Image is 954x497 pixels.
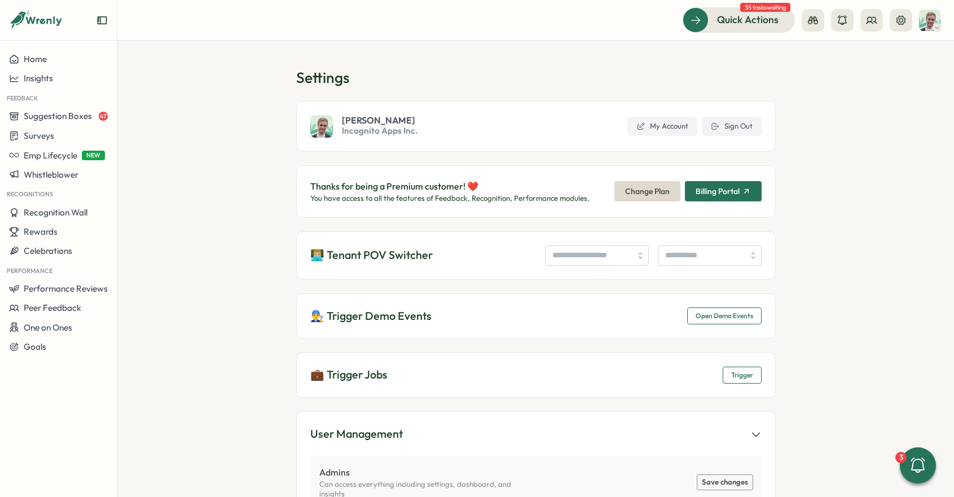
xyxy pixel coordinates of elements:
span: Change Plan [625,182,670,201]
a: My Account [627,117,697,136]
span: Quick Actions [717,12,779,27]
p: Thanks for being a Premium customer! ❤️ [310,179,590,193]
span: Celebrations [24,245,72,256]
div: 3 [895,452,907,463]
button: 3 [900,447,936,483]
span: Suggestion Boxes [24,111,92,121]
p: Admins [319,465,536,480]
span: Surveys [24,130,54,141]
span: One on Ones [24,322,72,333]
button: Open Demo Events [687,307,762,324]
button: Quick Actions [683,7,795,32]
p: 💼 Trigger Jobs [310,366,388,384]
span: Peer Feedback [24,302,81,313]
span: NEW [82,151,105,160]
span: Recognition Wall [24,207,87,218]
span: My Account [650,121,688,131]
img: Matthew Brooks [310,115,333,138]
span: 47 [99,112,108,121]
span: Whistleblower [24,169,78,180]
span: Trigger [731,367,753,383]
p: 👨🏼‍💻 Tenant POV Switcher [310,247,433,264]
span: Incognito Apps Inc. [342,125,418,137]
span: [PERSON_NAME] [342,116,418,125]
div: User Management [310,425,403,443]
span: Insights [24,73,53,83]
span: Sign Out [724,121,753,131]
button: Expand sidebar [96,15,108,26]
button: Save changes [697,475,753,490]
span: Home [24,54,47,64]
p: You have access to all the features of Feedback, Recognition, Performance modules. [310,193,590,204]
button: User Management [310,425,762,443]
h1: Settings [296,68,776,87]
button: Trigger [723,367,762,384]
span: 35 tasks waiting [740,3,790,12]
p: 👨‍🔧 Trigger Demo Events [310,307,432,325]
span: Goals [24,341,46,352]
span: Open Demo Events [696,308,753,324]
button: Change Plan [614,181,680,201]
span: Billing Portal [696,187,740,195]
button: Billing Portal [685,181,762,201]
img: Matthew Brooks [919,10,940,31]
span: Rewards [24,226,58,237]
span: Emp Lifecycle [24,150,77,161]
span: Performance Reviews [24,283,108,294]
button: Sign Out [702,117,762,136]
